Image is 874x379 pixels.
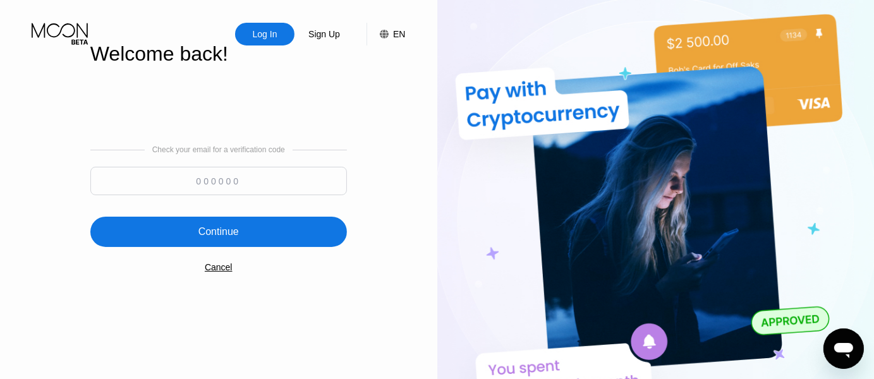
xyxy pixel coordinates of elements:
div: Sign Up [307,28,341,40]
div: Cancel [205,262,233,272]
div: Continue [90,217,347,247]
div: Continue [198,226,239,238]
div: Log In [252,28,279,40]
div: Log In [235,23,294,45]
input: 000000 [90,167,347,195]
iframe: Button to launch messaging window [823,328,864,369]
div: EN [367,23,405,45]
div: EN [393,29,405,39]
div: Sign Up [294,23,354,45]
div: Welcome back! [90,42,347,66]
div: Check your email for a verification code [152,145,285,154]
